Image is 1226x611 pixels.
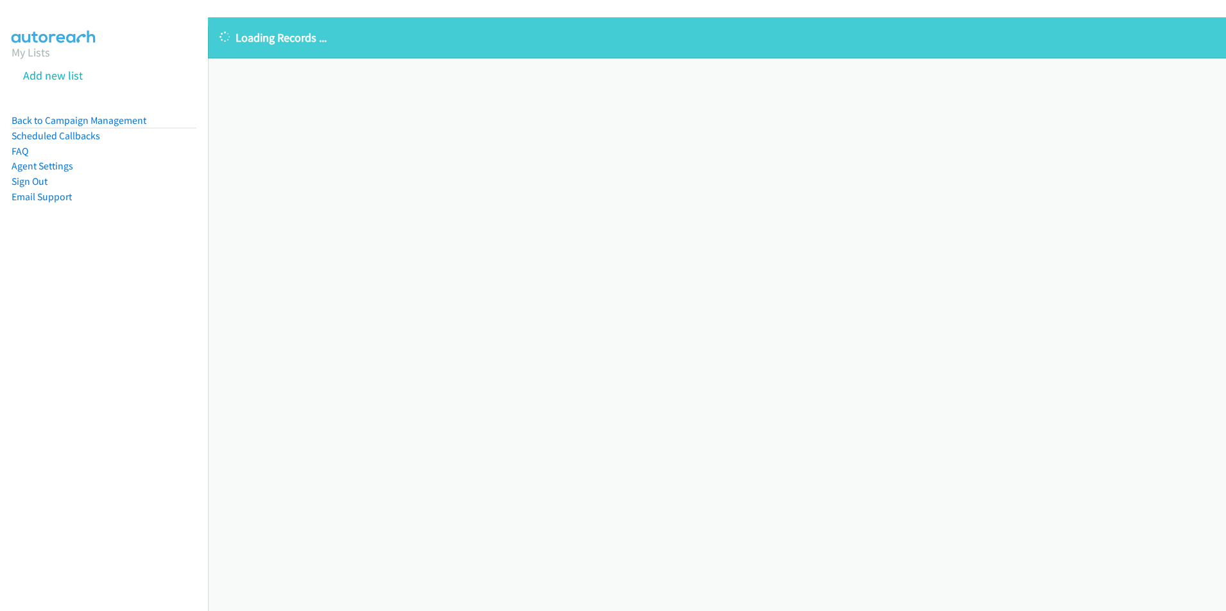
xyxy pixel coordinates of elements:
p: Loading Records ... [220,29,1214,46]
a: My Lists [12,45,50,60]
a: Add new list [23,68,83,83]
a: Agent Settings [12,160,73,172]
a: Email Support [12,191,72,203]
a: Sign Out [12,175,47,187]
a: Back to Campaign Management [12,114,146,126]
a: Scheduled Callbacks [12,130,100,142]
a: FAQ [12,145,28,157]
